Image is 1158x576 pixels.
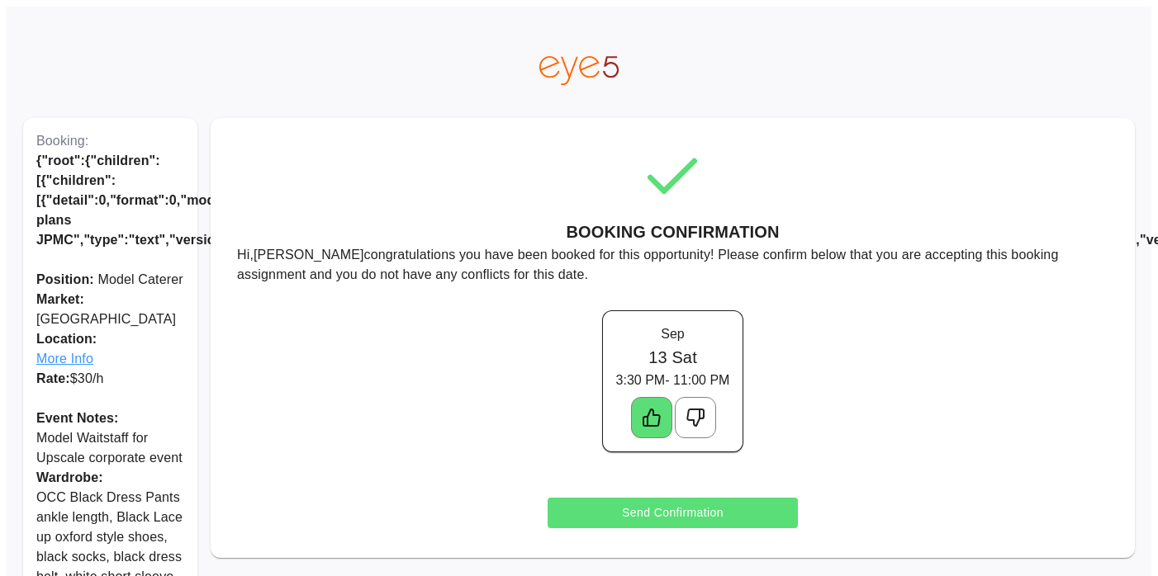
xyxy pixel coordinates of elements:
[36,131,184,151] p: Booking:
[539,56,619,85] img: eye5
[36,369,184,389] p: $ 30 /h
[616,371,730,390] p: 3:30 PM - 11:00 PM
[36,292,84,306] span: Market:
[566,219,779,245] h6: BOOKING CONFIRMATION
[36,151,184,250] p: {"root":{"children":[{"children":[{"detail":0,"format":0,"mode":"normal","style":"","text":"JZE p...
[36,468,184,488] p: Wardrobe:
[36,428,184,468] p: Model Waitstaff for Upscale corporate event
[36,408,184,428] p: Event Notes:
[548,498,798,528] button: Send Confirmation
[237,245,1108,285] p: Hi, [PERSON_NAME] congratulations you have been booked for this opportunity! Please confirm below...
[36,270,184,290] p: Model Caterer
[616,344,730,371] h6: 13 Sat
[616,324,730,344] p: Sep
[36,290,184,329] p: [GEOGRAPHIC_DATA]
[36,272,94,286] span: Position:
[36,371,70,385] span: Rate:
[36,329,184,349] span: Location:
[36,349,184,369] span: More Info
